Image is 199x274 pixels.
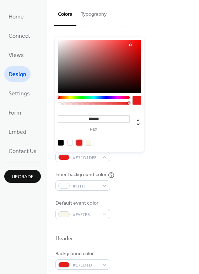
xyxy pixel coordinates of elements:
[12,173,34,181] span: Upgrade
[4,124,31,139] a: Embed
[72,211,99,218] span: #FAF7E8
[9,88,30,100] span: Settings
[58,128,130,132] label: hex
[67,140,73,146] div: rgb(255, 255, 255)
[4,170,41,183] button: Upgrade
[4,105,26,120] a: Form
[9,31,30,42] span: Connect
[72,183,99,190] span: #FFFFFFFF
[76,140,82,146] div: rgb(231, 29, 29)
[9,11,24,23] span: Home
[55,235,74,243] div: Header
[72,154,99,162] span: #E71D1DFF
[58,140,64,146] div: rgb(0, 0, 0)
[4,28,34,43] a: Connect
[55,171,107,179] div: Inner background color
[4,66,31,82] a: Design
[4,47,28,63] a: Views
[4,143,41,159] a: Contact Us
[55,250,109,258] div: Background color
[9,146,37,157] span: Contact Us
[55,200,109,207] div: Default event color
[9,107,21,119] span: Form
[9,69,26,80] span: Design
[86,140,91,146] div: rgb(250, 247, 232)
[72,262,99,269] span: #E71D1D
[9,50,24,61] span: Views
[4,9,28,24] a: Home
[9,127,26,138] span: Embed
[4,85,34,101] a: Settings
